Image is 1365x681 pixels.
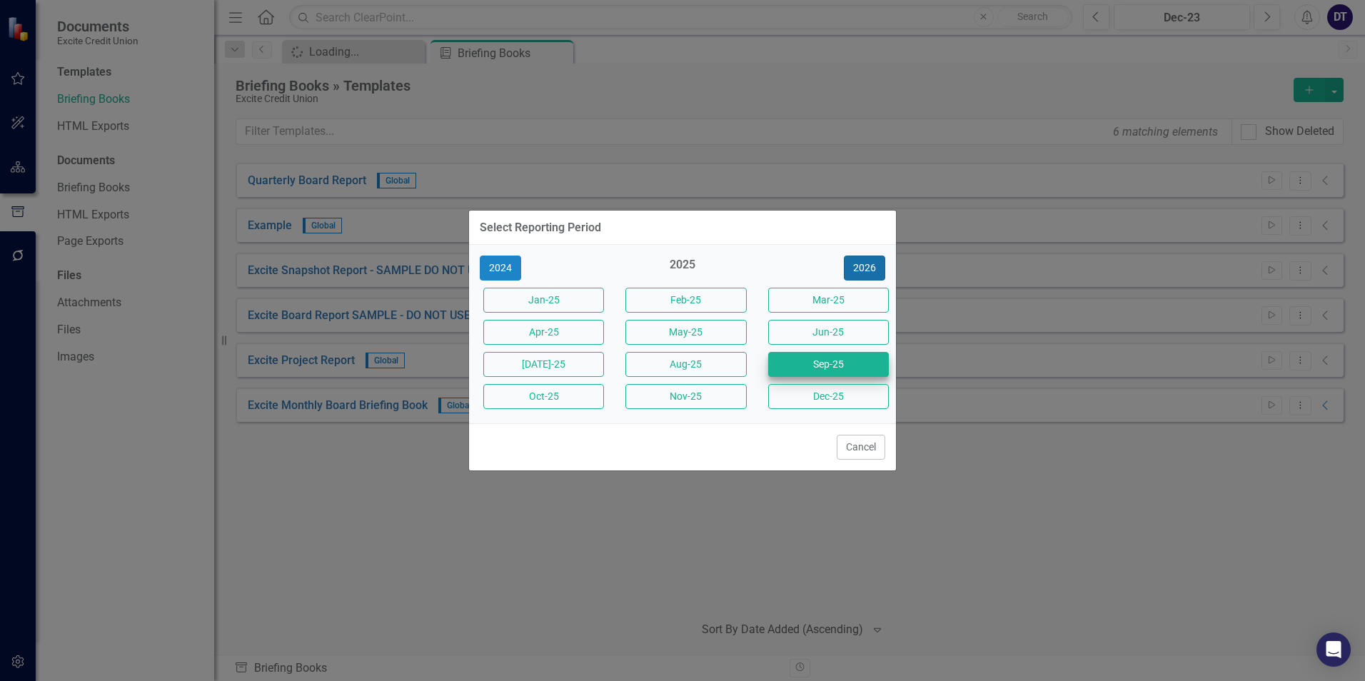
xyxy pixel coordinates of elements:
button: Jan-25 [483,288,604,313]
button: Nov-25 [625,384,746,409]
button: 2024 [480,256,521,281]
div: Open Intercom Messenger [1316,632,1351,667]
button: Sep-25 [768,352,889,377]
button: Dec-25 [768,384,889,409]
div: 2025 [622,257,742,281]
button: Mar-25 [768,288,889,313]
button: May-25 [625,320,746,345]
button: 2026 [844,256,885,281]
button: Cancel [837,435,885,460]
button: [DATE]-25 [483,352,604,377]
button: Aug-25 [625,352,746,377]
button: Feb-25 [625,288,746,313]
button: Jun-25 [768,320,889,345]
button: Apr-25 [483,320,604,345]
div: Select Reporting Period [480,221,601,234]
button: Oct-25 [483,384,604,409]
